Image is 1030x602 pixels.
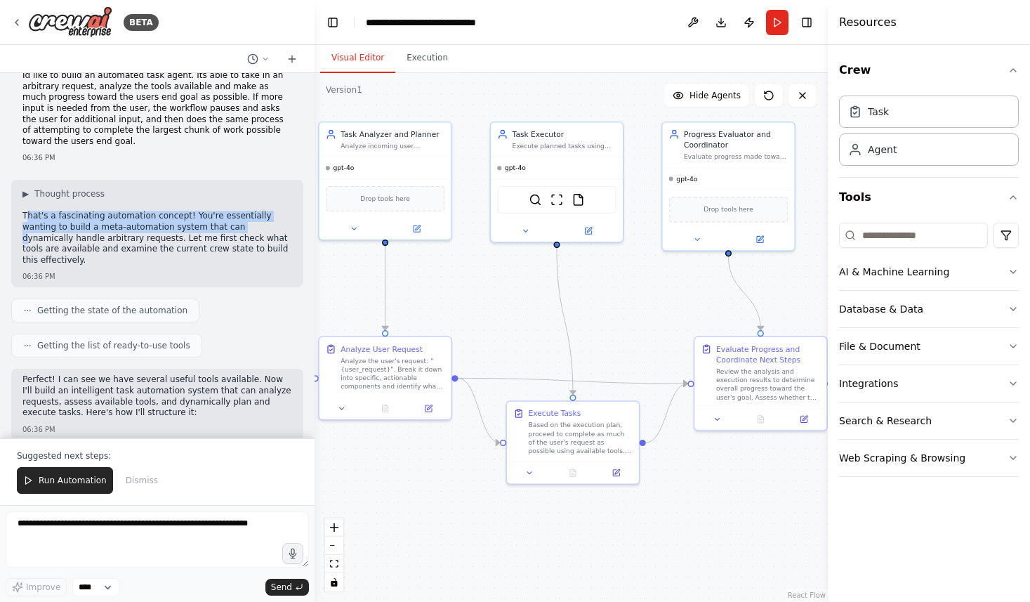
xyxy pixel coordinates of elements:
[318,336,452,420] div: Analyze User RequestAnalyze the user's request: "{user_request}". Break it down into specific, ac...
[529,193,541,206] img: SerperDevTool
[684,152,788,161] div: Evaluate progress made toward the user's goal, determine if additional user input is required, co...
[325,518,343,591] div: React Flow controls
[839,328,1019,365] button: File & Document
[22,188,105,199] button: ▶Thought process
[551,248,578,395] g: Edge from 15672807-30a7-4600-889f-bb0a98762240 to bd3827ea-5d7e-4961-83b7-09c0e13a2e5a
[325,555,343,573] button: fit view
[325,518,343,537] button: zoom in
[684,129,788,151] div: Progress Evaluator and Coordinator
[839,377,898,391] div: Integrations
[738,413,784,426] button: No output available
[17,450,298,462] p: Suggested next steps:
[529,421,633,455] div: Based on the execution plan, proceed to complete as much of the user's request as possible using ...
[839,178,1019,217] button: Tools
[550,466,596,479] button: No output available
[506,400,640,485] div: Execute TasksBased on the execution plan, proceed to complete as much of the user's request as po...
[325,573,343,591] button: toggle interactivity
[28,6,112,38] img: Logo
[513,142,616,150] div: Execute planned tasks using available tools, gather information, process data, and make meaningfu...
[318,122,452,241] div: Task Analyzer and PlannerAnalyze incoming user requests, break them down into actionable steps, i...
[839,403,1019,439] button: Search & Research
[839,365,1019,402] button: Integrations
[22,424,292,435] div: 06:36 PM
[572,193,584,206] img: FileReadTool
[341,129,444,140] div: Task Analyzer and Planner
[839,265,949,279] div: AI & Machine Learning
[366,15,524,30] nav: breadcrumb
[333,164,354,172] span: gpt-4o
[22,211,292,266] p: That's a fascinating automation concept! You're essentially wanting to build a meta-automation sy...
[360,193,410,204] span: Drop tools here
[646,378,688,447] g: Edge from bd3827ea-5d7e-4961-83b7-09c0e13a2e5a to f2d50eff-cea4-48e5-ba91-643fb4705fd5
[119,467,165,494] button: Dismiss
[558,225,619,237] button: Open in side panel
[550,193,563,206] img: ScrapeWebsiteTool
[676,175,697,183] span: gpt-4o
[664,84,749,107] button: Hide Agents
[786,413,822,426] button: Open in side panel
[839,339,920,353] div: File & Document
[839,90,1019,177] div: Crew
[17,467,113,494] button: Run Automation
[868,105,889,119] div: Task
[126,475,158,486] span: Dismiss
[694,336,828,431] div: Evaluate Progress and Coordinate Next StepsReview the analysis and execution results to determine...
[22,188,29,199] span: ▶
[723,256,766,330] g: Edge from c4a650c4-d040-4fb6-bd4f-ad8a8358d732 to f2d50eff-cea4-48e5-ba91-643fb4705fd5
[271,582,292,593] span: Send
[341,343,423,354] div: Analyze User Request
[395,44,459,73] button: Execution
[386,223,447,235] button: Open in side panel
[661,122,795,251] div: Progress Evaluator and CoordinatorEvaluate progress made toward the user's goal, determine if add...
[341,356,444,391] div: Analyze the user's request: "{user_request}". Break it down into specific, actionable components ...
[704,204,753,215] span: Drop tools here
[716,367,820,402] div: Review the analysis and execution results to determine overall progress toward the user's goal. A...
[282,543,303,564] button: Click to speak your automation idea
[124,14,159,31] div: BETA
[39,475,107,486] span: Run Automation
[458,373,500,448] g: Edge from 3ac13c8a-1d54-4091-9fdd-7963f8587f9a to bd3827ea-5d7e-4961-83b7-09c0e13a2e5a
[797,13,817,32] button: Hide right sidebar
[362,402,408,414] button: No output available
[839,451,965,465] div: Web Scraping & Browsing
[26,582,60,593] span: Improve
[37,305,187,316] span: Getting the state of the automation
[281,51,303,67] button: Start a new chat
[323,13,343,32] button: Hide left sidebar
[597,466,634,479] button: Open in side panel
[839,291,1019,327] button: Database & Data
[34,188,105,199] span: Thought process
[325,537,343,555] button: zoom out
[265,579,309,596] button: Send
[341,142,444,150] div: Analyze incoming user requests, break them down into actionable steps, identify required tools an...
[529,408,581,419] div: Execute Tasks
[410,402,447,414] button: Open in side panel
[839,254,1019,290] button: AI & Machine Learning
[326,84,362,96] div: Version 1
[458,373,687,389] g: Edge from 3ac13c8a-1d54-4091-9fdd-7963f8587f9a to f2d50eff-cea4-48e5-ba91-643fb4705fd5
[380,246,390,330] g: Edge from ece47b14-d127-41fb-9569-3701458a4041 to 3ac13c8a-1d54-4091-9fdd-7963f8587f9a
[513,129,616,140] div: Task Executor
[689,90,741,101] span: Hide Agents
[490,122,624,243] div: Task ExecutorExecute planned tasks using available tools, gather information, process data, and m...
[839,14,897,31] h4: Resources
[6,578,67,596] button: Improve
[788,591,826,599] a: React Flow attribution
[839,440,1019,476] button: Web Scraping & Browsing
[839,302,923,316] div: Database & Data
[320,44,395,73] button: Visual Editor
[22,70,292,147] p: Id like to build an automated task agent. Its able to take in an arbitrary request, analyze the t...
[716,343,820,365] div: Evaluate Progress and Coordinate Next Steps
[22,374,292,418] p: Perfect! I can see we have several useful tools available. Now I'll build an intelligent task aut...
[729,233,790,246] button: Open in side panel
[22,152,292,163] div: 06:36 PM
[505,164,526,172] span: gpt-4o
[839,51,1019,90] button: Crew
[242,51,275,67] button: Switch to previous chat
[37,340,190,351] span: Getting the list of ready-to-use tools
[22,271,292,282] div: 06:36 PM
[868,143,897,157] div: Agent
[839,414,932,428] div: Search & Research
[839,217,1019,488] div: Tools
